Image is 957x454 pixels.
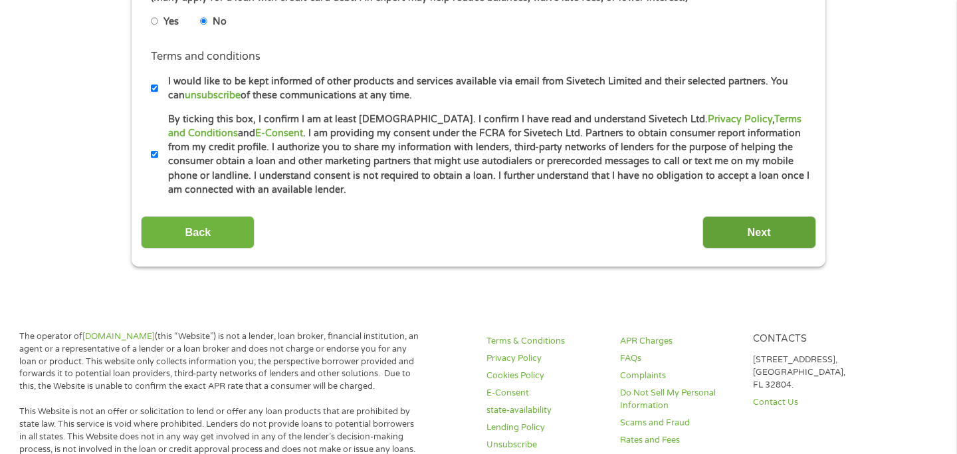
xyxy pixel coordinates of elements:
input: Back [141,216,255,249]
a: state-availability [486,404,603,417]
label: I would like to be kept informed of other products and services available via email from Sivetech... [158,74,810,103]
a: E-Consent [255,128,303,139]
p: [STREET_ADDRESS], [GEOGRAPHIC_DATA], FL 32804. [753,354,870,392]
a: Cookies Policy [486,370,603,382]
a: Terms & Conditions [486,335,603,348]
label: Yes [163,15,179,29]
a: Do Not Sell My Personal Information [620,387,737,412]
a: Terms and Conditions [168,114,801,139]
a: FAQs [620,352,737,365]
h4: Contacts [753,333,870,346]
a: Privacy Policy [486,352,603,365]
a: E-Consent [486,387,603,399]
a: [DOMAIN_NAME] [82,331,155,342]
a: Scams and Fraud [620,417,737,429]
a: Privacy Policy [708,114,772,125]
p: The operator of (this “Website”) is not a lender, loan broker, financial institution, an agent or... [19,330,419,393]
a: unsubscribe [185,90,241,101]
label: By ticking this box, I confirm I am at least [DEMOGRAPHIC_DATA]. I confirm I have read and unders... [158,112,810,197]
a: Complaints [620,370,737,382]
label: No [213,15,227,29]
a: Lending Policy [486,421,603,434]
a: Rates and Fees [620,434,737,447]
a: Unsubscribe [486,439,603,451]
a: APR Charges [620,335,737,348]
label: Terms and conditions [151,50,261,64]
input: Next [702,216,816,249]
a: Contact Us [753,396,870,409]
